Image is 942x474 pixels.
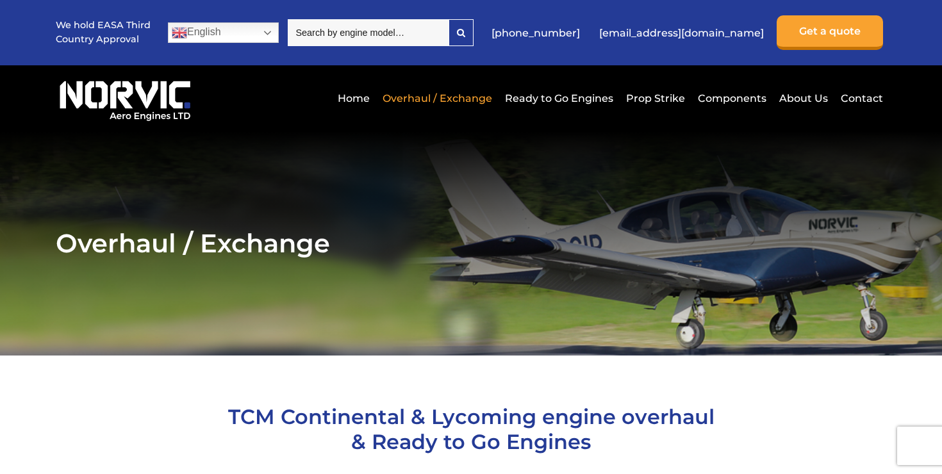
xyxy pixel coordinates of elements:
a: Home [335,83,373,114]
span: TCM Continental & Lycoming engine overhaul & Ready to Go Engines [228,404,715,454]
a: Overhaul / Exchange [379,83,495,114]
a: [EMAIL_ADDRESS][DOMAIN_NAME] [593,17,770,49]
a: Get a quote [777,15,883,50]
a: Prop Strike [623,83,688,114]
img: Norvic Aero Engines logo [56,75,194,122]
a: English [168,22,279,43]
a: About Us [776,83,831,114]
a: Ready to Go Engines [502,83,616,114]
p: We hold EASA Third Country Approval [56,19,152,46]
a: Contact [838,83,883,114]
img: en [172,25,187,40]
h2: Overhaul / Exchange [56,227,886,259]
input: Search by engine model… [288,19,449,46]
a: [PHONE_NUMBER] [485,17,586,49]
a: Components [695,83,770,114]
